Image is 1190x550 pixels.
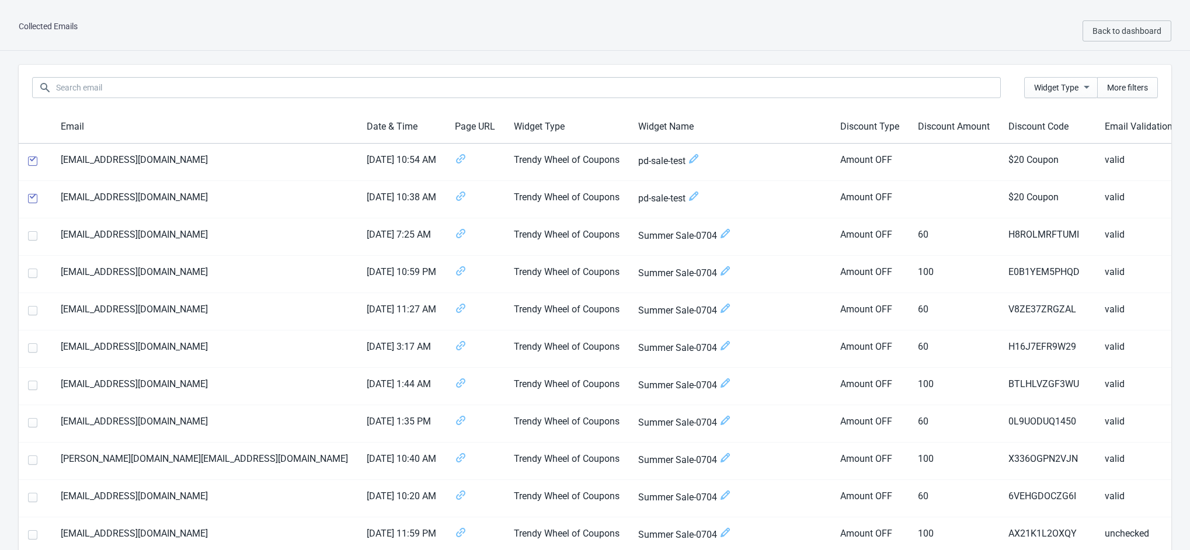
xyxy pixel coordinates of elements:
span: Summer Sale-0704 [638,452,822,468]
th: Discount Amount [909,110,999,144]
td: $20 Coupon [999,181,1095,218]
td: E0B1YEM5PHQD [999,256,1095,293]
th: Discount Code [999,110,1095,144]
span: pd-sale-test [638,190,822,206]
td: Amount OFF [831,368,909,405]
span: Summer Sale-0704 [638,527,822,542]
td: 60 [909,218,999,256]
span: Summer Sale-0704 [638,489,822,505]
td: [EMAIL_ADDRESS][DOMAIN_NAME] [51,256,357,293]
td: Amount OFF [831,144,909,181]
td: [EMAIL_ADDRESS][DOMAIN_NAME] [51,181,357,218]
td: V8ZE37ZRGZAL [999,293,1095,330]
td: Trendy Wheel of Coupons [504,181,629,218]
td: H16J7EFR9W29 [999,330,1095,368]
td: Trendy Wheel of Coupons [504,480,629,517]
span: Back to dashboard [1092,26,1161,36]
td: 6VEHGDOCZG6I [999,480,1095,517]
td: [EMAIL_ADDRESS][DOMAIN_NAME] [51,293,357,330]
td: [DATE] 10:20 AM [357,480,446,517]
td: 60 [909,293,999,330]
td: Amount OFF [831,293,909,330]
td: [DATE] 10:38 AM [357,181,446,218]
td: BTLHLVZGF3WU [999,368,1095,405]
td: [DATE] 1:35 PM [357,405,446,443]
td: Amount OFF [831,405,909,443]
td: $20 Coupon [999,144,1095,181]
td: Trendy Wheel of Coupons [504,443,629,480]
td: Trendy Wheel of Coupons [504,256,629,293]
span: Summer Sale-0704 [638,228,822,243]
td: [EMAIL_ADDRESS][DOMAIN_NAME] [51,330,357,368]
span: Summer Sale-0704 [638,302,822,318]
td: Amount OFF [831,480,909,517]
td: Trendy Wheel of Coupons [504,368,629,405]
th: Widget Name [629,110,831,144]
td: [DATE] 10:59 PM [357,256,446,293]
th: Email [51,110,357,144]
td: 60 [909,330,999,368]
td: [DATE] 3:17 AM [357,330,446,368]
span: Summer Sale-0704 [638,415,822,430]
td: Amount OFF [831,218,909,256]
td: Trendy Wheel of Coupons [504,330,629,368]
td: [PERSON_NAME][DOMAIN_NAME][EMAIL_ADDRESS][DOMAIN_NAME] [51,443,357,480]
td: [EMAIL_ADDRESS][DOMAIN_NAME] [51,218,357,256]
td: Trendy Wheel of Coupons [504,293,629,330]
span: Summer Sale-0704 [638,377,822,393]
td: [DATE] 7:25 AM [357,218,446,256]
td: 60 [909,405,999,443]
td: 60 [909,480,999,517]
th: Page URL [446,110,504,144]
td: Amount OFF [831,181,909,218]
td: Amount OFF [831,443,909,480]
td: [EMAIL_ADDRESS][DOMAIN_NAME] [51,368,357,405]
button: Back to dashboard [1083,20,1171,41]
span: Summer Sale-0704 [638,265,822,281]
input: Search email [55,77,1001,98]
td: [EMAIL_ADDRESS][DOMAIN_NAME] [51,144,357,181]
td: Trendy Wheel of Coupons [504,144,629,181]
button: Widget Type [1024,77,1098,98]
td: [DATE] 1:44 AM [357,368,446,405]
td: [DATE] 10:54 AM [357,144,446,181]
td: [EMAIL_ADDRESS][DOMAIN_NAME] [51,405,357,443]
td: X336OGPN2VJN [999,443,1095,480]
td: 100 [909,256,999,293]
td: Trendy Wheel of Coupons [504,218,629,256]
td: [DATE] 11:27 AM [357,293,446,330]
th: Widget Type [504,110,629,144]
span: More filters [1107,83,1148,92]
td: [EMAIL_ADDRESS][DOMAIN_NAME] [51,480,357,517]
td: Amount OFF [831,330,909,368]
td: 100 [909,443,999,480]
th: Discount Type [831,110,909,144]
td: 100 [909,368,999,405]
button: More filters [1097,77,1158,98]
td: [DATE] 10:40 AM [357,443,446,480]
td: H8ROLMRFTUMI [999,218,1095,256]
td: 0L9UODUQ1450 [999,405,1095,443]
span: Widget Type [1034,83,1078,92]
td: Amount OFF [831,256,909,293]
th: Date & Time [357,110,446,144]
span: pd-sale-test [638,153,822,169]
span: Summer Sale-0704 [638,340,822,356]
td: Trendy Wheel of Coupons [504,405,629,443]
